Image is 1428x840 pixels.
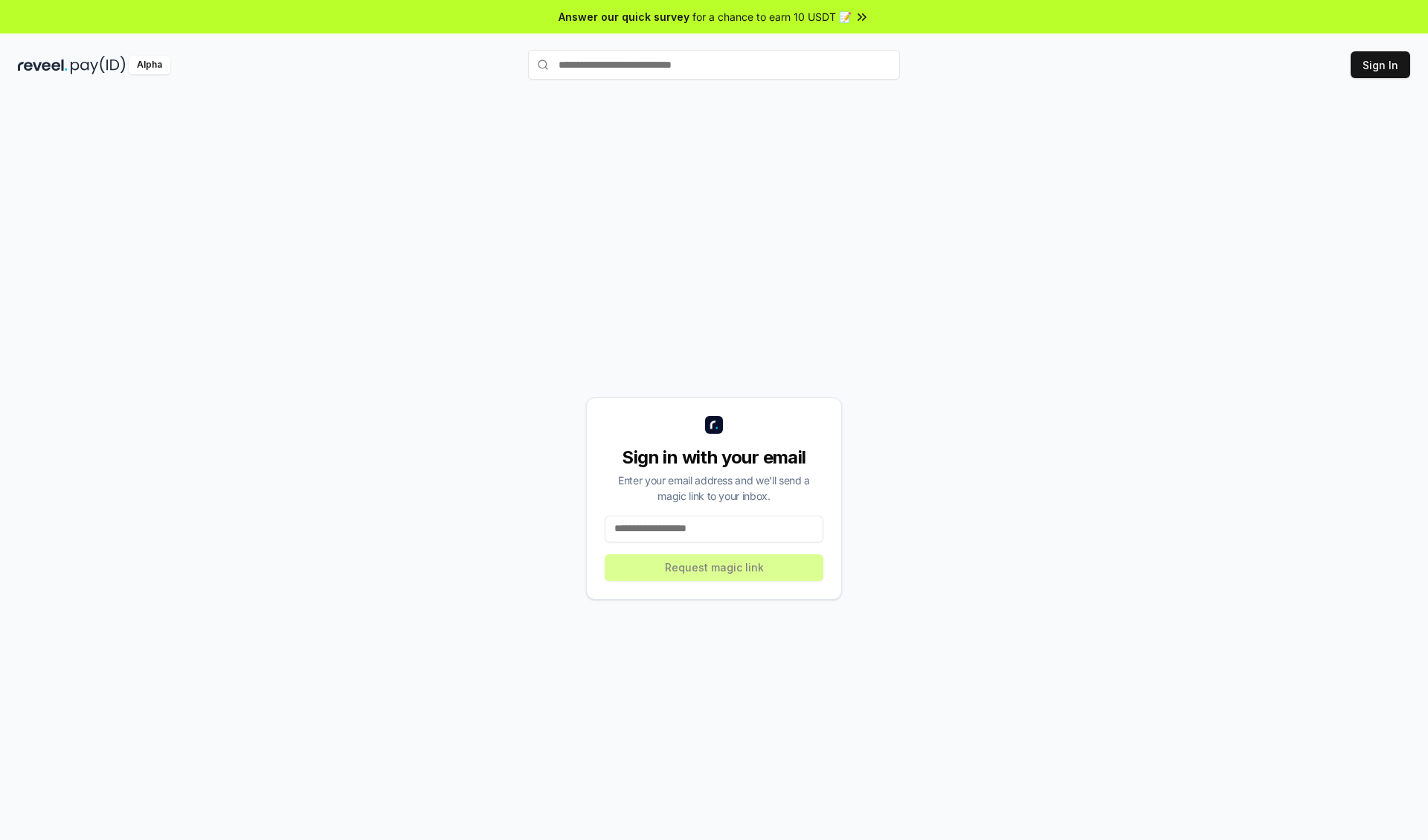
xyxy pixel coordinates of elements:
img: pay_id [71,56,126,74]
span: Answer our quick survey [559,9,689,25]
div: Sign in with your email [605,446,823,469]
div: Enter your email address and we’ll send a magic link to your inbox. [605,472,823,504]
div: Alpha [129,56,170,74]
img: logo_small [705,416,723,434]
span: for a chance to earn 10 USDT 📝 [692,9,852,25]
button: Sign In [1351,51,1410,78]
img: reveel_dark [18,56,68,74]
